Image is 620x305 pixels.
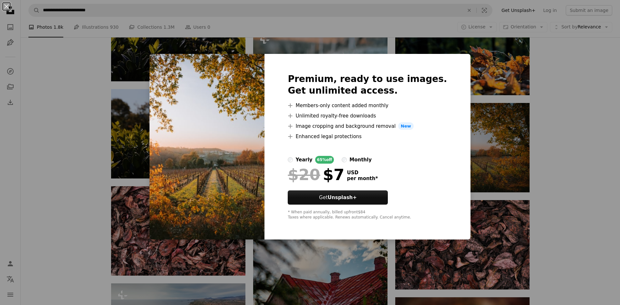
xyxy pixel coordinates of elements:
li: Enhanced legal protections [288,133,447,140]
div: yearly [295,156,312,164]
div: $7 [288,166,344,183]
img: premium_photo-1671531113340-beadcd4eb406 [150,54,264,240]
span: per month * [347,176,378,181]
div: 65% off [315,156,334,164]
button: GetUnsplash+ [288,190,388,205]
li: Unlimited royalty-free downloads [288,112,447,120]
li: Members-only content added monthly [288,102,447,109]
span: USD [347,170,378,176]
li: Image cropping and background removal [288,122,447,130]
h2: Premium, ready to use images. Get unlimited access. [288,73,447,97]
strong: Unsplash+ [328,195,357,200]
input: yearly65%off [288,157,293,162]
input: monthly [342,157,347,162]
div: monthly [349,156,372,164]
span: New [398,122,414,130]
div: * When paid annually, billed upfront $84 Taxes where applicable. Renews automatically. Cancel any... [288,210,447,220]
span: $20 [288,166,320,183]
